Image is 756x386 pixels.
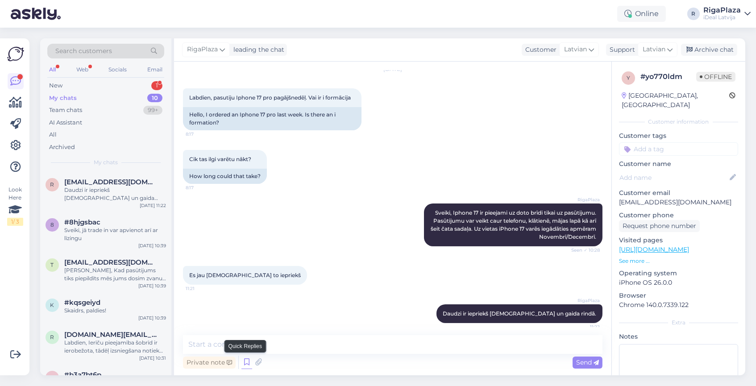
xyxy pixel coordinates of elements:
[49,106,82,115] div: Team chats
[189,94,351,101] span: Labdien, pasutiju Iphone 17 pro pagājšnedēļ. Vai ir i formācija
[619,118,738,126] div: Customer information
[619,278,738,287] p: iPhone OS 26.0.0
[566,297,600,304] span: RigaPlaza
[619,131,738,141] p: Customer tags
[64,266,166,282] div: [PERSON_NAME], Kad pasūtijums tiks piepildīts mēs jums dosim zvanu sastībā ar viņu.
[49,94,77,103] div: My chats
[187,45,218,54] span: RigaPlaza
[64,226,166,242] div: Sveiki, jā trade in var apvienot arī ar līzingu
[619,188,738,198] p: Customer email
[64,178,157,186] span: rednijs2017@gmail.com
[139,355,166,361] div: [DATE] 10:31
[566,324,600,330] span: 11:22
[189,272,301,278] span: Es jau [DEMOGRAPHIC_DATA] to iepriekš
[143,106,162,115] div: 99+
[619,198,738,207] p: [EMAIL_ADDRESS][DOMAIN_NAME]
[147,94,162,103] div: 10
[619,159,738,169] p: Customer name
[627,75,630,81] span: y
[617,6,666,22] div: Online
[622,91,729,110] div: [GEOGRAPHIC_DATA], [GEOGRAPHIC_DATA]
[619,245,689,253] a: [URL][DOMAIN_NAME]
[566,247,600,253] span: Seen ✓ 10:28
[140,202,166,209] div: [DATE] 11:22
[189,156,251,162] span: Cik tas ilgi varētu nākt?
[64,299,100,307] span: #kqsgeiyd
[50,334,54,340] span: r
[55,46,112,56] span: Search customers
[51,261,54,268] span: t
[619,211,738,220] p: Customer phone
[566,196,600,203] span: RigaPlaza
[522,45,557,54] div: Customer
[49,130,57,139] div: All
[64,339,166,355] div: Labdien, Ierīču pieejamība šobrīd ir ierobežota, tādēļ izsniegšana notiek rindas kārtībā. Diemžēl...
[151,81,162,90] div: 1
[696,72,735,82] span: Offline
[47,64,58,75] div: All
[50,181,54,188] span: r
[619,220,700,232] div: Request phone number
[64,258,157,266] span: tma1337@outlook.com
[107,64,129,75] div: Socials
[64,218,100,226] span: #8hjgsbac
[640,71,696,82] div: # yo770ldm
[50,302,54,308] span: k
[703,7,751,21] a: RigaPlazaiDeal Latvija
[186,285,219,292] span: 11:21
[619,319,738,327] div: Extra
[619,257,738,265] p: See more ...
[619,291,738,300] p: Browser
[50,221,54,228] span: 8
[619,300,738,310] p: Chrome 140.0.7339.122
[619,332,738,341] p: Notes
[138,315,166,321] div: [DATE] 10:39
[619,269,738,278] p: Operating system
[431,209,598,240] span: Sveiki, Iphone 17 ir pieejami uz doto brīdi tikai uz pasūtijumu. Pasūtijumu var veikt caur telefo...
[619,142,738,156] input: Add a tag
[228,342,262,350] small: Quick Replies
[64,371,101,379] span: #b3a7bt6p
[186,184,219,191] span: 8:17
[64,307,166,315] div: Skaidrs, paldies!
[703,7,741,14] div: RigaPlaza
[183,357,236,369] div: Private note
[64,186,166,202] div: Daudzi ir iepriekš [DEMOGRAPHIC_DATA] un gaida rindā.
[443,310,596,317] span: Daudzi ir iepriekš [DEMOGRAPHIC_DATA] un gaida rindā.
[145,64,164,75] div: Email
[7,46,24,62] img: Askly Logo
[230,45,284,54] div: leading the chat
[7,218,23,226] div: 1 / 3
[64,331,157,339] span: rioly97.vg@gmail.com
[94,158,118,166] span: My chats
[643,45,665,54] span: Latvian
[49,81,62,90] div: New
[687,8,700,20] div: R
[75,64,90,75] div: Web
[681,44,737,56] div: Archive chat
[7,186,23,226] div: Look Here
[703,14,741,21] div: iDeal Latvija
[50,374,54,381] span: b
[576,358,599,366] span: Send
[619,236,738,245] p: Visited pages
[606,45,635,54] div: Support
[138,242,166,249] div: [DATE] 10:39
[619,173,728,183] input: Add name
[49,118,82,127] div: AI Assistant
[49,143,75,152] div: Archived
[564,45,587,54] span: Latvian
[183,107,361,130] div: Hello, I ordered an Iphone 17 pro last week. Is there an i formation?
[186,131,219,137] span: 8:17
[183,169,267,184] div: How long could that take?
[138,282,166,289] div: [DATE] 10:39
